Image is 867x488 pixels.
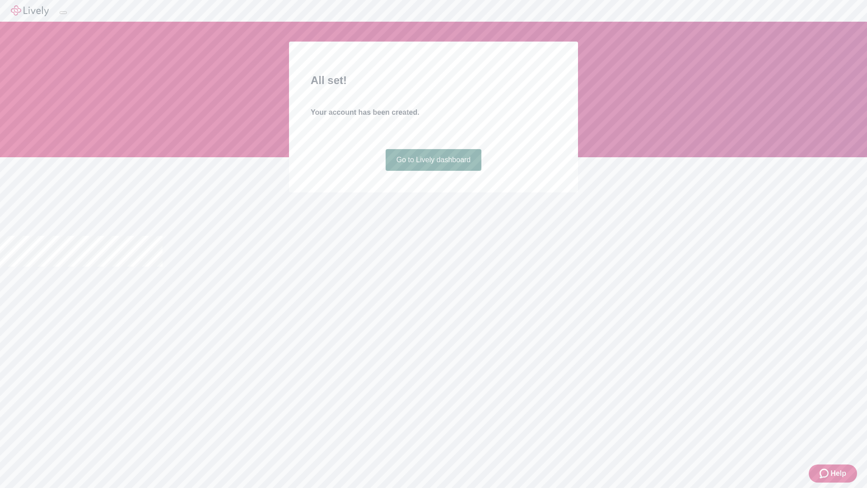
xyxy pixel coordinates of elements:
[311,72,556,89] h2: All set!
[11,5,49,16] img: Lively
[830,468,846,479] span: Help
[311,107,556,118] h4: Your account has been created.
[809,465,857,483] button: Zendesk support iconHelp
[386,149,482,171] a: Go to Lively dashboard
[60,11,67,14] button: Log out
[820,468,830,479] svg: Zendesk support icon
